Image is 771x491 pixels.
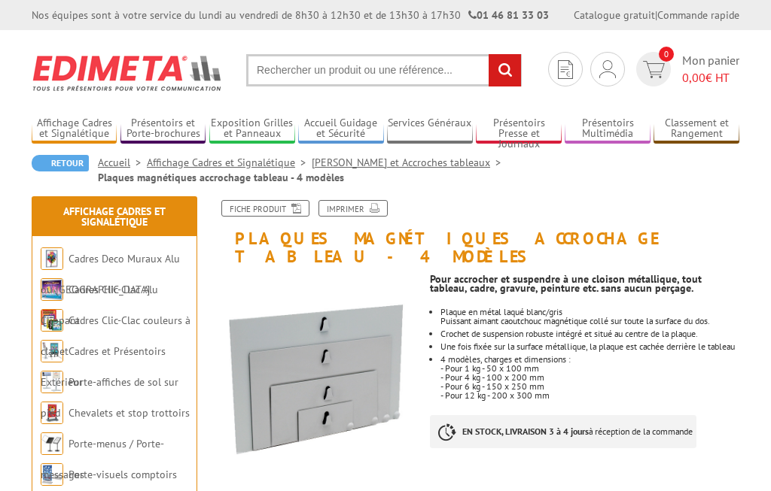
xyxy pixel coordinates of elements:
[643,61,665,78] img: devis rapide
[682,52,739,86] span: Mon panier
[41,252,180,296] a: Cadres Deco Muraux Alu ou [GEOGRAPHIC_DATA]
[558,60,573,79] img: devis rapide
[430,415,696,448] p: à réception de la commande
[41,344,166,389] a: Cadres et Présentoirs Extérieur
[41,247,63,270] img: Cadres Deco Muraux Alu ou Bois
[209,117,294,141] a: Exposition Grilles et Panneaux
[41,314,190,358] a: Cadres Clic-Clac couleurs à clapet
[440,373,739,382] div: - Pour 4 kg - 100 x 200 mm
[120,117,206,141] a: Présentoirs et Porte-brochures
[476,117,561,141] a: Présentoirs Presse et Journaux
[212,273,419,479] img: 250025_250026_250027_250028_plaque_magnetique_3.jpg
[440,382,739,391] div: - Pour 6 kg - 150 x 250 mm
[312,156,507,169] a: [PERSON_NAME] et Accroches tableaux
[565,117,650,141] a: Présentoirs Multimédia
[246,54,522,86] input: Rechercher un produit ou une référence...
[632,52,739,86] a: devis rapide 0 Mon panier 0,00€ HT
[63,205,166,229] a: Affichage Cadres et Signalétique
[41,375,178,420] a: Porte-affiches de sol sur pied
[298,117,383,141] a: Accueil Guidage et Sécurité
[440,364,739,373] div: - Pour 1 kg - 50 x 100 mm
[201,200,751,265] h1: Plaques magnétiques accrochage tableau - 4 modèles
[98,170,344,185] li: Plaques magnétiques accrochage tableau - 4 modèles
[41,432,63,455] img: Porte-menus / Porte-messages
[440,329,739,338] li: Crochet de suspension robuste intégré et situé au centre de la plaque.
[659,47,674,62] span: 0
[440,308,739,317] p: Plaque en métal laqué blanc/gris
[440,391,739,400] div: - Pour 12 kg - 200 x 300 mm
[32,155,89,171] a: Retour
[147,156,312,169] a: Affichage Cadres et Signalétique
[462,426,589,437] strong: EN STOCK, LIVRAISON 3 à 4 jours
[440,355,739,364] div: 4 modèles, charges et dimensions :
[318,200,388,217] a: Imprimer
[489,54,521,86] input: rechercher
[657,8,739,22] a: Commande rapide
[440,342,739,351] li: Une fois fixée sur la surface métallique, la plaque est cachée derrière le tableau
[682,69,739,86] span: € HT
[41,437,164,481] a: Porte-menus / Porte-messages
[41,283,158,327] a: Cadres Clic-Clac Alu Clippant
[98,156,147,169] a: Accueil
[387,117,472,141] a: Services Généraux
[430,272,702,295] strong: Pour accrocher et suspendre à une cloison métallique, tout tableau, cadre, gravure, peinture etc....
[69,468,177,481] a: Porte-visuels comptoirs
[599,60,616,78] img: devis rapide
[69,406,190,420] a: Chevalets et stop trottoirs
[32,45,224,101] img: Edimeta
[654,117,739,141] a: Classement et Rangement
[574,8,655,22] a: Catalogue gratuit
[574,8,739,23] div: |
[468,8,549,22] strong: 01 46 81 33 03
[221,200,309,217] a: Fiche produit
[32,117,117,141] a: Affichage Cadres et Signalétique
[682,70,705,85] span: 0,00
[440,317,739,326] p: Puissant aimant caoutchouc magnétique collé sur toute la surface du dos.
[32,8,549,23] div: Nos équipes sont à votre service du lundi au vendredi de 8h30 à 12h30 et de 13h30 à 17h30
